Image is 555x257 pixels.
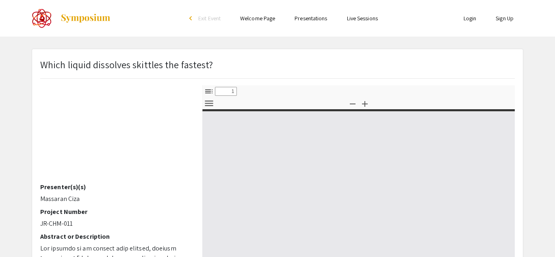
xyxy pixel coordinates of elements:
a: Welcome Page [240,15,275,22]
p: Massaran Ciza [40,194,190,204]
div: arrow_back_ios [189,16,194,21]
a: Login [464,15,477,22]
button: Zoom In [358,97,372,109]
iframe: YouTube video player [40,78,190,183]
img: Symposium by ForagerOne [60,13,111,23]
p: Which liquid dissolves skittles the fastest? [40,57,213,72]
h2: Presenter(s)(s) [40,183,190,191]
a: Live Sessions [347,15,378,22]
img: The 2022 CoorsTek Denver Metro Regional Science and Engineering Fair [32,8,52,28]
h2: Abstract or Description [40,233,190,240]
input: Page [215,87,237,96]
h2: Project Number [40,208,190,216]
p: JR-CHM-011 [40,219,190,229]
span: Exit Event [198,15,221,22]
a: The 2022 CoorsTek Denver Metro Regional Science and Engineering Fair [32,8,111,28]
button: Toggle Sidebar [202,85,216,97]
a: Presentations [295,15,327,22]
button: Zoom Out [346,97,360,109]
button: Tools [202,97,216,109]
a: Sign Up [496,15,514,22]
